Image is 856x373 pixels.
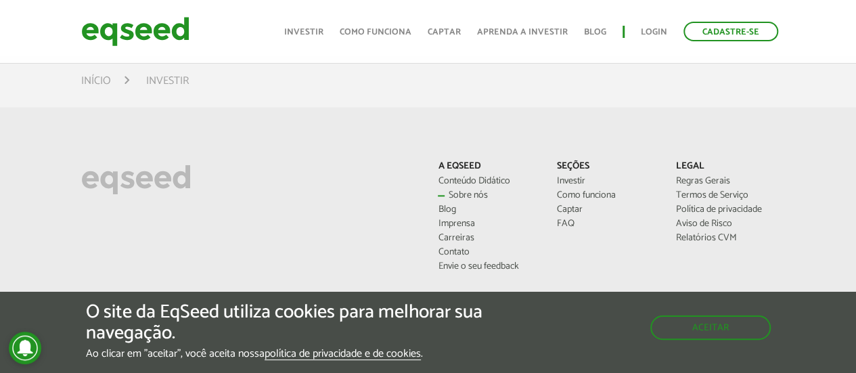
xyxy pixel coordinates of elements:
a: Captar [557,205,656,215]
a: Cadastre-se [683,22,778,41]
a: Carreiras [438,234,537,243]
a: Captar [428,28,461,37]
button: Aceitar [650,315,771,340]
a: Política de privacidade [676,205,775,215]
h5: O site da EqSeed utiliza cookies para melhorar sua navegação. [86,302,497,344]
a: Sobre nós [438,191,537,200]
a: Aviso de Risco [676,219,775,229]
p: A EqSeed [438,161,537,173]
a: Login [641,28,667,37]
a: Como funciona [340,28,411,37]
a: Blog [438,205,537,215]
a: Envie o seu feedback [438,262,537,271]
a: Aprenda a investir [477,28,568,37]
a: Conteúdo Didático [438,177,537,186]
a: Regras Gerais [676,177,775,186]
img: EqSeed [81,14,189,49]
p: Seções [557,161,656,173]
p: Legal [676,161,775,173]
a: Imprensa [438,219,537,229]
p: Ao clicar em "aceitar", você aceita nossa . [86,347,497,360]
a: Como funciona [557,191,656,200]
img: EqSeed Logo [81,161,191,198]
a: política de privacidade e de cookies [265,349,421,360]
li: Investir [146,72,189,90]
a: Investir [284,28,323,37]
a: Termos de Serviço [676,191,775,200]
a: FAQ [557,219,656,229]
a: Contato [438,248,537,257]
a: Início [81,76,111,87]
a: Relatórios CVM [676,234,775,243]
a: Blog [584,28,606,37]
a: Investir [557,177,656,186]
